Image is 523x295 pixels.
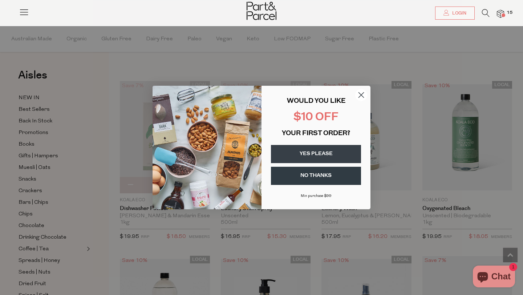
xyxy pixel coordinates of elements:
[282,130,350,137] span: YOUR FIRST ORDER?
[505,9,514,16] span: 15
[301,194,332,198] span: Min purchase $99
[471,266,517,289] inbox-online-store-chat: Shopify online store chat
[497,10,504,17] a: 15
[247,2,276,20] img: Part&Parcel
[271,167,361,185] button: NO THANKS
[153,86,261,209] img: 43fba0fb-7538-40bc-babb-ffb1a4d097bc.jpeg
[450,10,466,16] span: Login
[355,89,368,101] button: Close dialog
[435,7,475,20] a: Login
[287,98,345,105] span: WOULD YOU LIKE
[271,145,361,163] button: YES PLEASE
[293,112,338,123] span: $10 OFF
